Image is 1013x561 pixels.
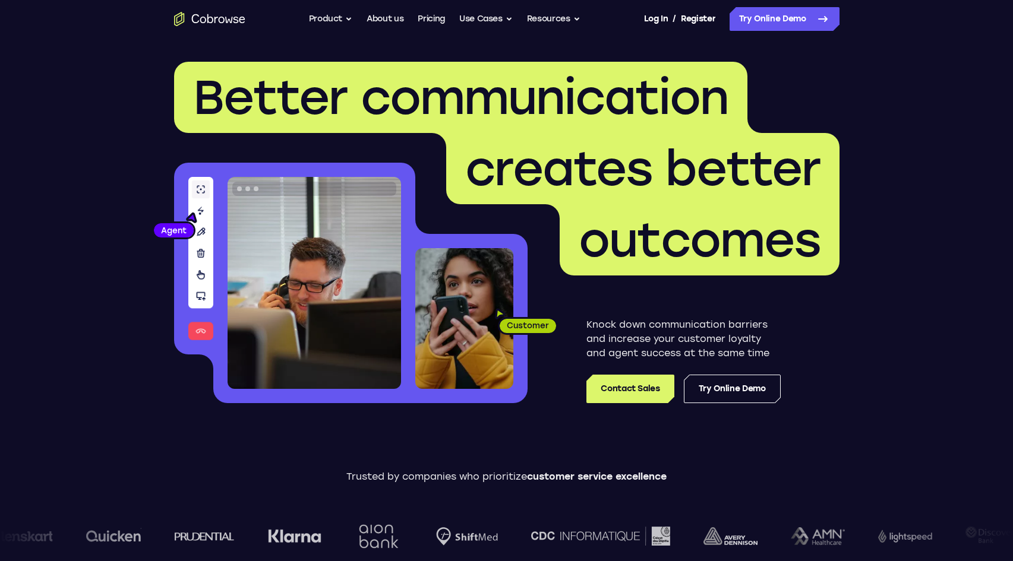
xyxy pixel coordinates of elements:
[681,7,715,31] a: Register
[174,12,245,26] a: Go to the home page
[527,471,667,482] span: customer service excellence
[415,248,513,389] img: A customer holding their phone
[586,375,674,403] a: Contact Sales
[418,7,445,31] a: Pricing
[684,375,781,403] a: Try Online Demo
[309,7,353,31] button: Product
[531,527,670,545] img: CDC Informatique
[436,527,497,546] img: Shiftmed
[673,12,676,26] span: /
[354,512,402,560] img: Aion Bank
[228,177,401,389] img: A customer support agent talking on the phone
[174,531,234,541] img: prudential
[465,140,821,197] span: creates better
[790,527,844,546] img: AMN Healthcare
[644,7,668,31] a: Log In
[193,69,728,126] span: Better communication
[459,7,513,31] button: Use Cases
[267,529,321,543] img: Klarna
[367,7,403,31] a: About us
[703,527,757,545] img: avery-dennison
[730,7,840,31] a: Try Online Demo
[579,211,821,268] span: outcomes
[527,7,580,31] button: Resources
[586,318,781,360] p: Knock down communication barriers and increase your customer loyalty and agent success at the sam...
